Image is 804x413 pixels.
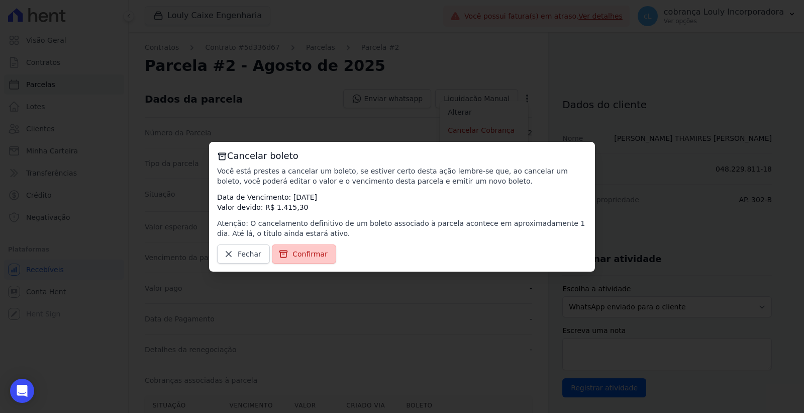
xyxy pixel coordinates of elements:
h3: Cancelar boleto [217,150,587,162]
a: Fechar [217,244,270,264]
p: Atenção: O cancelamento definitivo de um boleto associado à parcela acontece em aproximadamente 1... [217,218,587,238]
p: Data de Vencimento: [DATE] Valor devido: R$ 1.415,30 [217,192,587,212]
span: Confirmar [292,249,328,259]
a: Confirmar [272,244,336,264]
p: Você está prestes a cancelar um boleto, se estiver certo desta ação lembre-se que, ao cancelar um... [217,166,587,186]
div: Open Intercom Messenger [10,379,34,403]
span: Fechar [238,249,261,259]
